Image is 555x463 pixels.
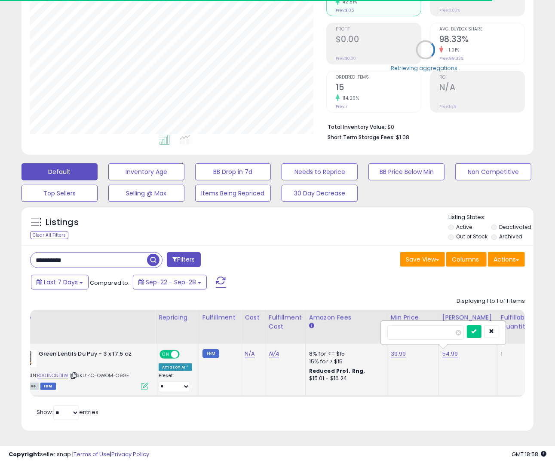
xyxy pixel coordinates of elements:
[159,313,195,322] div: Repricing
[488,252,525,267] button: Actions
[282,163,358,180] button: Needs to Reprice
[17,313,151,322] div: Title
[512,450,546,458] span: 2025-10-6 18:58 GMT
[442,350,458,358] a: 54.99
[309,367,365,375] b: Reduced Prof. Rng.
[160,351,171,358] span: ON
[282,185,358,202] button: 30 Day Decrease
[178,351,192,358] span: OFF
[44,278,78,286] span: Last 7 Days
[167,252,200,267] button: Filters
[309,350,380,358] div: 8% for <= $15
[368,163,445,180] button: BB Price Below Min
[309,375,380,382] div: $15.01 - $16.24
[269,313,302,331] div: Fulfillment Cost
[37,372,68,379] a: B001NCND1W
[309,322,314,330] small: Amazon Fees.
[309,313,383,322] div: Amazon Fees
[133,275,207,289] button: Sep-22 - Sep-28
[400,252,445,267] button: Save View
[245,350,255,358] a: N/A
[269,350,279,358] a: N/A
[90,279,129,287] span: Compared to:
[39,350,143,360] b: Green Lentils Du Puy - 3 x 17.5 oz
[446,252,487,267] button: Columns
[146,278,196,286] span: Sep-22 - Sep-28
[448,213,534,222] p: Listing States:
[195,185,271,202] button: Items Being Repriced
[30,231,68,239] div: Clear All Filters
[9,450,40,458] strong: Copyright
[46,216,79,228] h5: Listings
[391,350,406,358] a: 39.99
[108,185,184,202] button: Selling @ Max
[245,313,261,322] div: Cost
[159,373,192,392] div: Preset:
[202,313,237,322] div: Fulfillment
[108,163,184,180] button: Inventory Age
[391,64,460,72] div: Retrieving aggregations..
[19,350,148,389] div: ASIN:
[40,383,56,390] span: FBM
[442,313,494,322] div: [PERSON_NAME]
[195,163,271,180] button: BB Drop in 7d
[499,233,522,240] label: Archived
[455,163,531,180] button: Non Competitive
[31,275,89,289] button: Last 7 Days
[452,255,479,264] span: Columns
[37,408,98,416] span: Show: entries
[159,363,192,371] div: Amazon AI *
[202,349,219,358] small: FBM
[501,313,530,331] div: Fulfillable Quantity
[9,451,149,459] div: seller snap | |
[309,358,380,366] div: 15% for > $15
[21,163,98,180] button: Default
[111,450,149,458] a: Privacy Policy
[70,372,129,379] span: | SKU: 4C-OWOM-O9GE
[456,223,472,231] label: Active
[499,223,531,231] label: Deactivated
[457,297,525,305] div: Displaying 1 to 1 of 1 items
[391,313,435,322] div: Min Price
[501,350,527,358] div: 1
[456,233,488,240] label: Out of Stock
[21,185,98,202] button: Top Sellers
[74,450,110,458] a: Terms of Use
